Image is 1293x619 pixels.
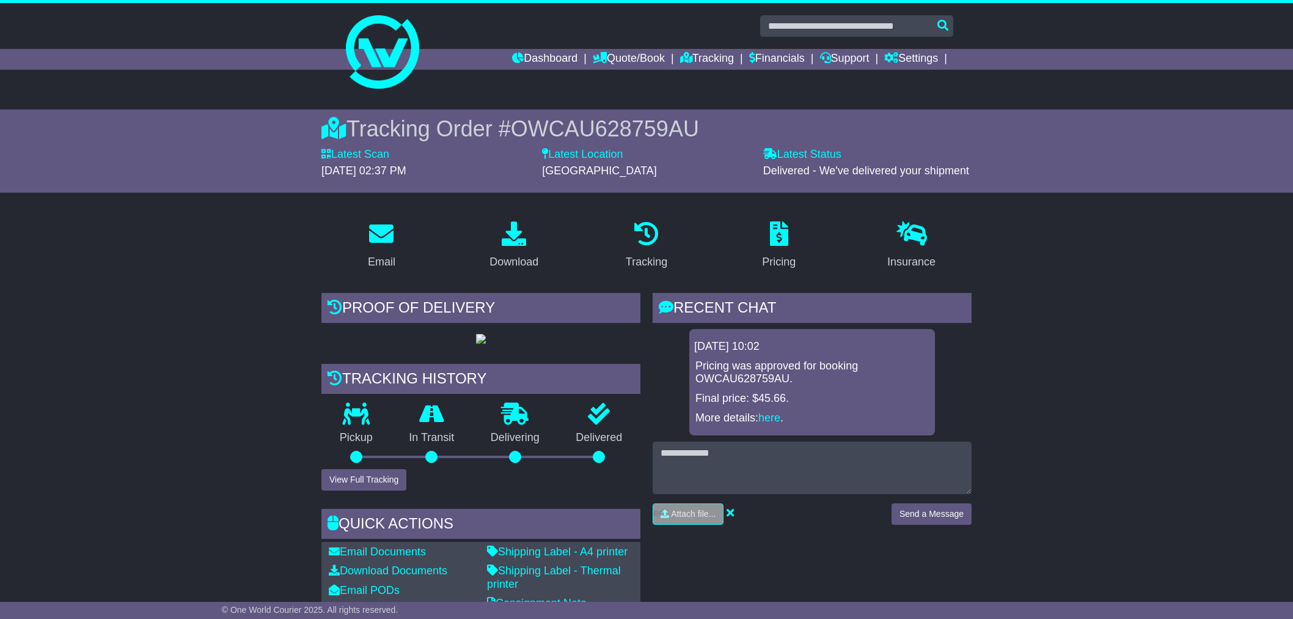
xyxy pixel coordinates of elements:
span: [DATE] 02:37 PM [321,165,406,177]
div: Email [368,254,395,270]
div: RECENT CHAT [653,293,972,326]
a: Financials [749,49,805,70]
p: Pricing was approved for booking OWCAU628759AU. [695,360,929,386]
div: Quick Actions [321,509,640,542]
div: Insurance [887,254,936,270]
img: GetPodImage [476,334,486,344]
span: Delivered - We've delivered your shipment [763,165,969,177]
p: In Transit [391,431,473,445]
a: Download [482,217,546,275]
div: Tracking history [321,364,640,397]
div: Tracking [626,254,667,270]
a: Support [820,49,870,70]
div: Tracking Order # [321,116,972,142]
a: Quote/Book [593,49,665,70]
a: Download Documents [329,565,447,577]
a: Email Documents [329,546,426,558]
span: OWCAU628759AU [511,116,699,141]
a: Shipping Label - A4 printer [487,546,628,558]
span: © One World Courier 2025. All rights reserved. [222,605,398,615]
div: Proof of Delivery [321,293,640,326]
p: More details: . [695,412,929,425]
p: Delivered [558,431,641,445]
a: Insurance [879,217,943,275]
p: Pickup [321,431,391,445]
p: Final price: $45.66. [695,392,929,406]
a: here [758,412,780,424]
div: Download [489,254,538,270]
div: [DATE] 10:02 [694,340,930,354]
a: Dashboard [512,49,577,70]
span: [GEOGRAPHIC_DATA] [542,165,656,177]
a: Settings [884,49,938,70]
a: Pricing [754,217,804,275]
label: Latest Scan [321,148,389,161]
p: Delivering [472,431,558,445]
a: Tracking [618,217,675,275]
button: Send a Message [892,503,972,525]
label: Latest Status [763,148,841,161]
a: Email PODs [329,584,400,596]
a: Shipping Label - Thermal printer [487,565,621,590]
a: Tracking [680,49,734,70]
label: Latest Location [542,148,623,161]
a: Consignment Note [487,597,587,609]
button: View Full Tracking [321,469,406,491]
a: Email [360,217,403,275]
div: Pricing [762,254,796,270]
